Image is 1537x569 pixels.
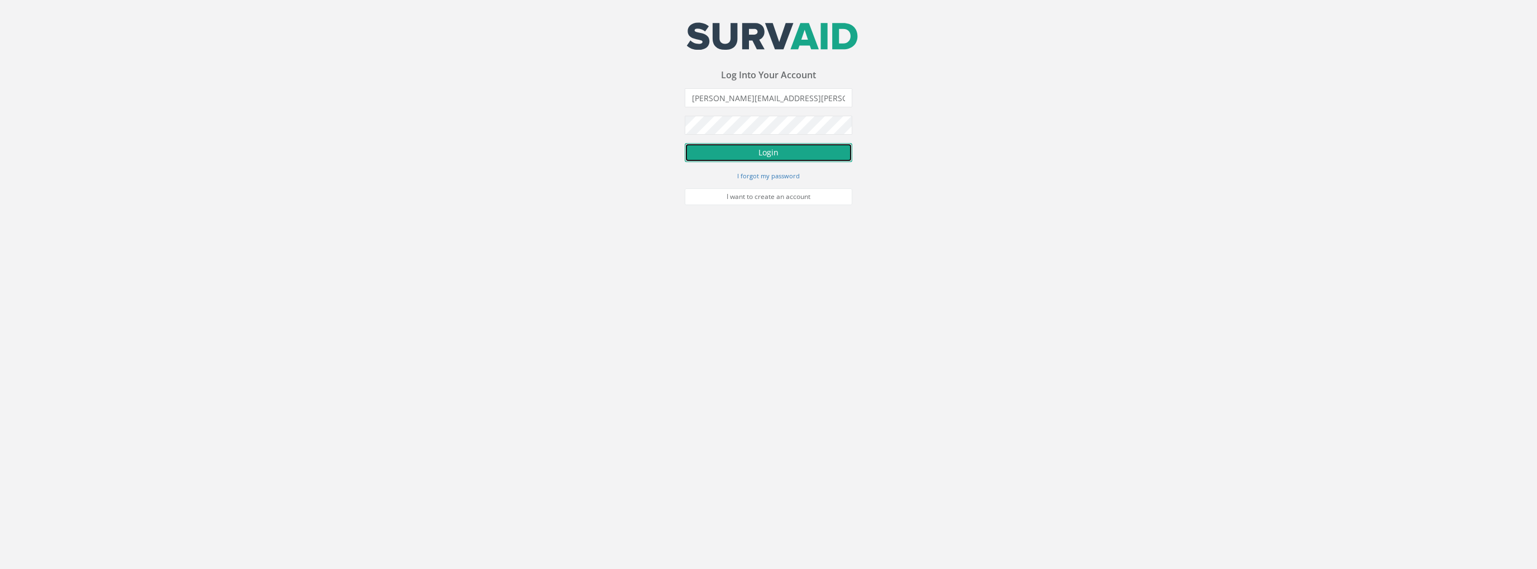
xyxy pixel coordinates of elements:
a: I want to create an account [685,188,852,205]
input: Email [685,88,852,107]
button: Login [685,143,852,162]
h3: Log Into Your Account [685,70,852,80]
a: I forgot my password [737,170,800,181]
small: I forgot my password [737,172,800,180]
